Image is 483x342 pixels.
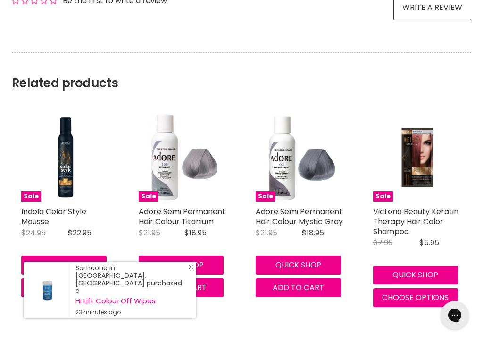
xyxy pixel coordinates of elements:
span: $7.95 [373,237,393,248]
span: $24.95 [21,227,46,238]
span: $22.95 [68,227,92,238]
h2: Related products [12,52,471,91]
div: Someone in [GEOGRAPHIC_DATA], [GEOGRAPHIC_DATA] purchased a [75,264,187,316]
button: Quick shop [21,256,107,275]
span: $21.95 [256,227,277,238]
a: Adore Semi Permanent Hair Colour Titanium [139,206,225,227]
button: Choose options [21,278,107,297]
a: Close Notification [184,264,194,274]
button: Quick shop [256,256,341,275]
span: $5.95 [419,237,439,248]
svg: Close Icon [188,264,194,270]
a: Victoria Beauty Keratin Therapy Hair Color Shampoo Victoria Beauty Keratin Therapy Hair Color Sha... [373,113,462,202]
a: Victoria Beauty Keratin Therapy Hair Color Shampoo [373,206,458,237]
span: $18.95 [184,227,207,238]
span: Sale [139,191,158,202]
img: Indola Color Style Mousse [21,113,110,202]
span: $18.95 [302,227,324,238]
button: Choose options [373,288,458,307]
img: Adore Semi Permanent Hair Colour Mystic Gray [256,113,345,202]
button: Add to cart [256,278,341,297]
a: Adore Semi Permanent Hair Colour Mystic Gray [256,206,343,227]
iframe: Gorgias live chat messenger [436,298,474,333]
small: 23 minutes ago [75,309,187,316]
span: Sale [256,191,275,202]
span: $21.95 [139,227,160,238]
a: Adore Semi Permanent Hair Colour Mystic Gray Sale [256,113,345,202]
span: Sale [373,191,393,202]
span: Add to cart [273,282,324,293]
a: Indola Color Style Mousse Indola Color Style Mousse Sale [21,113,110,202]
a: Hi Lift Colour Off Wipes [75,297,187,305]
a: Visit product page [24,262,71,318]
img: Victoria Beauty Keratin Therapy Hair Color Shampoo [388,113,447,202]
button: Quick shop [139,256,224,275]
span: Sale [21,191,41,202]
a: Adore Semi Permanent Hair Colour Titanium Sale [139,113,228,202]
button: Quick shop [373,266,458,284]
span: Choose options [382,292,449,303]
a: Indola Color Style Mousse [21,206,86,227]
img: Adore Semi Permanent Hair Colour Titanium [139,113,228,202]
